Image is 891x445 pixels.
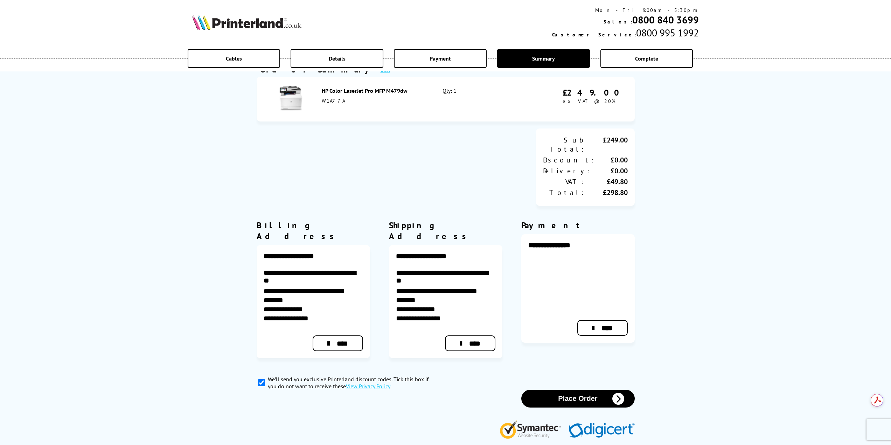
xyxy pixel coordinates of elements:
[591,166,628,175] div: £0.00
[543,177,585,186] div: VAT:
[268,376,438,390] label: We’ll send you exclusive Printerland discount codes. Tick this box if you do not want to receive ...
[279,86,303,111] img: HP Color LaserJet Pro MFP M479dw
[595,155,628,165] div: £0.00
[569,423,635,439] img: Digicert
[443,87,515,111] div: Qty: 1
[500,419,566,439] img: Symantec Website Security
[521,220,635,231] div: Payment
[532,55,555,62] span: Summary
[226,55,242,62] span: Cables
[585,188,628,197] div: £298.80
[346,383,390,390] a: modal_privacy
[552,32,636,38] span: Customer Service:
[632,13,699,26] a: 0800 840 3699
[543,155,595,165] div: Discount:
[389,220,502,242] div: Shipping Address
[257,220,370,242] div: Billing Address
[585,135,628,154] div: £249.00
[585,177,628,186] div: £49.80
[322,98,427,104] div: W1A77A
[543,166,591,175] div: Delivery:
[604,19,632,25] span: Sales:
[552,7,699,13] div: Mon - Fri 9:00am - 5:30pm
[322,87,427,94] div: HP Color LaserJet Pro MFP M479dw
[543,135,585,154] div: Sub Total:
[563,87,624,98] div: £249.00
[636,26,699,39] span: 0800 995 1992
[329,55,346,62] span: Details
[635,55,658,62] span: Complete
[563,98,615,104] span: ex VAT @ 20%
[521,390,635,408] button: Place Order
[430,55,451,62] span: Payment
[192,15,301,30] img: Printerland Logo
[543,188,585,197] div: Total:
